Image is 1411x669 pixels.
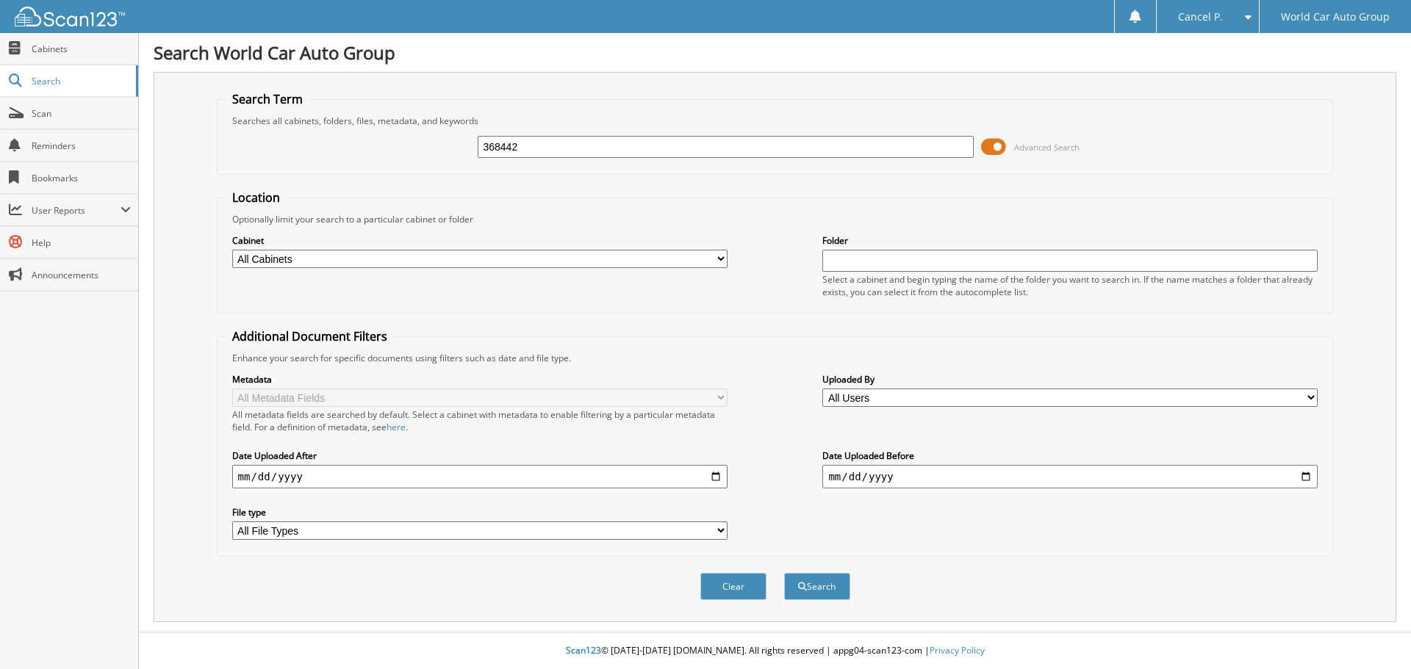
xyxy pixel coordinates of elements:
span: Advanced Search [1014,142,1080,153]
span: User Reports [32,204,121,217]
a: Privacy Policy [930,644,985,657]
div: All metadata fields are searched by default. Select a cabinet with metadata to enable filtering b... [232,408,728,433]
span: Help [32,236,131,249]
img: scan123-logo-white.svg [15,7,125,26]
iframe: Chat Widget [1338,599,1411,669]
div: Select a cabinet and begin typing the name of the folder you want to search in. If the name match... [822,273,1318,298]
label: File type [232,506,728,518]
span: World Car Auto Group [1281,12,1390,21]
label: Cabinet [232,234,728,247]
div: Enhance your search for specific documents using filters such as date and file type. [225,352,1326,364]
input: start [232,465,728,488]
span: Search [32,75,129,87]
legend: Additional Document Filters [225,328,395,344]
label: Folder [822,234,1318,247]
div: © [DATE]-[DATE] [DOMAIN_NAME]. All rights reserved | appg04-scan123-com | [139,633,1411,669]
label: Date Uploaded After [232,449,728,462]
input: end [822,465,1318,488]
label: Metadata [232,373,728,386]
div: Optionally limit your search to a particular cabinet or folder [225,213,1326,225]
h1: Search World Car Auto Group [154,40,1396,65]
button: Search [784,573,850,600]
span: Cabinets [32,43,131,55]
legend: Location [225,189,287,206]
div: Searches all cabinets, folders, files, metadata, and keywords [225,115,1326,127]
a: here [387,421,406,433]
span: Announcements [32,269,131,281]
span: Bookmarks [32,172,131,184]
button: Clear [700,573,766,600]
span: Scan123 [566,644,601,657]
label: Uploaded By [822,373,1318,386]
legend: Search Term [225,91,310,107]
span: Reminders [32,140,131,152]
span: Scan [32,107,131,120]
span: Cancel P. [1178,12,1223,21]
label: Date Uploaded Before [822,449,1318,462]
